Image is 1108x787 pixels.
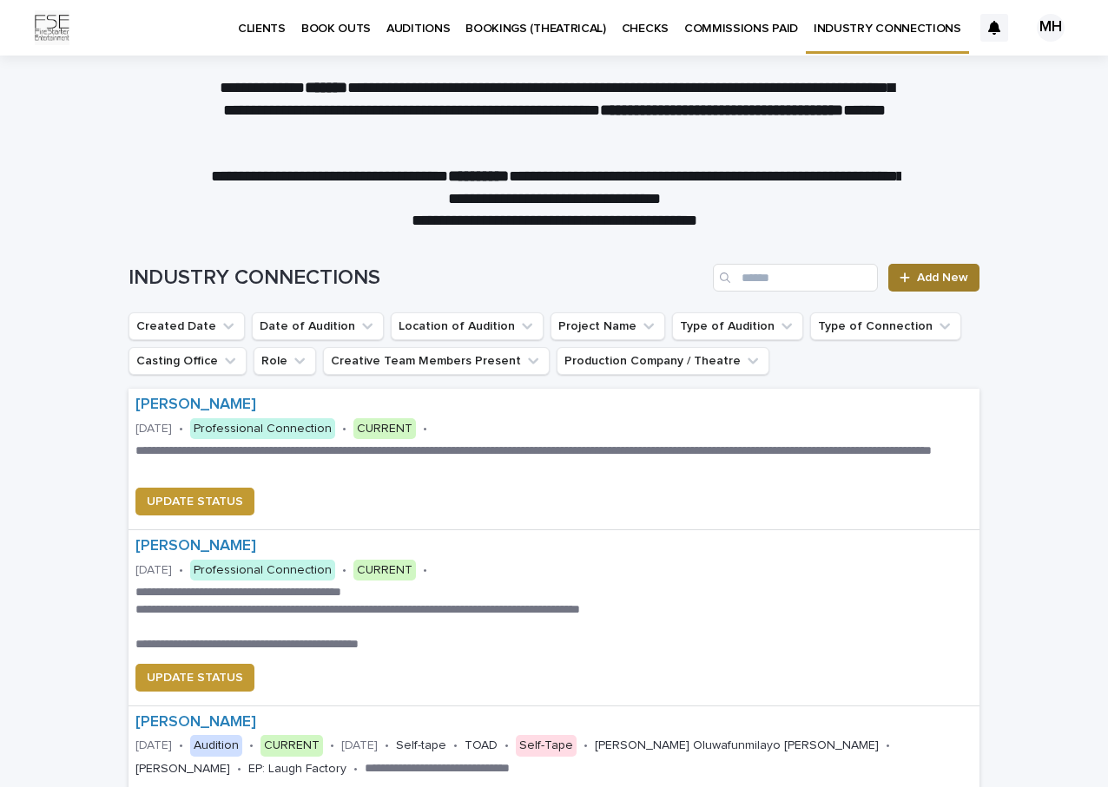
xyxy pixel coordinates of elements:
div: Professional Connection [190,418,335,440]
a: [PERSON_NAME] [135,537,256,556]
div: Self-Tape [516,735,577,757]
p: [PERSON_NAME] Oluwafunmilayo [PERSON_NAME] [595,738,879,753]
p: [DATE] [135,563,172,578]
button: Role [254,347,316,375]
p: • [179,422,183,436]
h1: INDUSTRY CONNECTIONS [129,266,706,291]
p: • [249,738,254,753]
button: Date of Audition [252,312,384,340]
p: [DATE] [135,738,172,753]
a: [PERSON_NAME] [135,396,256,415]
p: • [423,422,427,436]
span: Add New [917,272,968,284]
span: UPDATE STATUS [147,669,243,686]
button: Type of Audition [672,312,803,340]
div: Audition [190,735,242,757]
p: • [330,738,334,753]
button: Production Company / Theatre [557,347,769,375]
p: EP: Laugh Factory [248,762,346,777]
p: • [584,738,588,753]
p: • [453,738,458,753]
p: Self-tape [396,738,446,753]
p: • [342,563,346,578]
div: CURRENT [353,560,416,581]
p: [DATE] [341,738,378,753]
button: Location of Audition [391,312,544,340]
p: • [342,422,346,436]
button: Casting Office [129,347,247,375]
p: • [423,563,427,578]
button: Created Date [129,312,245,340]
img: Km9EesSdRbS9ajqhBzyo [35,10,69,45]
p: • [179,563,183,578]
div: CURRENT [261,735,323,757]
span: UPDATE STATUS [147,493,243,510]
p: • [179,738,183,753]
button: UPDATE STATUS [135,488,254,515]
input: Search [713,264,878,292]
p: • [886,738,890,753]
a: Add New [888,264,979,292]
p: • [237,762,241,777]
p: TOAD [465,738,498,753]
button: Type of Connection [810,312,961,340]
a: [PERSON_NAME] [135,713,256,732]
button: Creative Team Members Present [323,347,550,375]
p: • [505,738,509,753]
p: [PERSON_NAME] [135,762,230,777]
div: MH [1037,14,1065,42]
p: • [353,762,358,777]
p: • [385,738,389,753]
div: CURRENT [353,418,416,440]
div: Professional Connection [190,560,335,581]
p: [DATE] [135,422,172,436]
button: Project Name [551,312,665,340]
button: UPDATE STATUS [135,664,254,692]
